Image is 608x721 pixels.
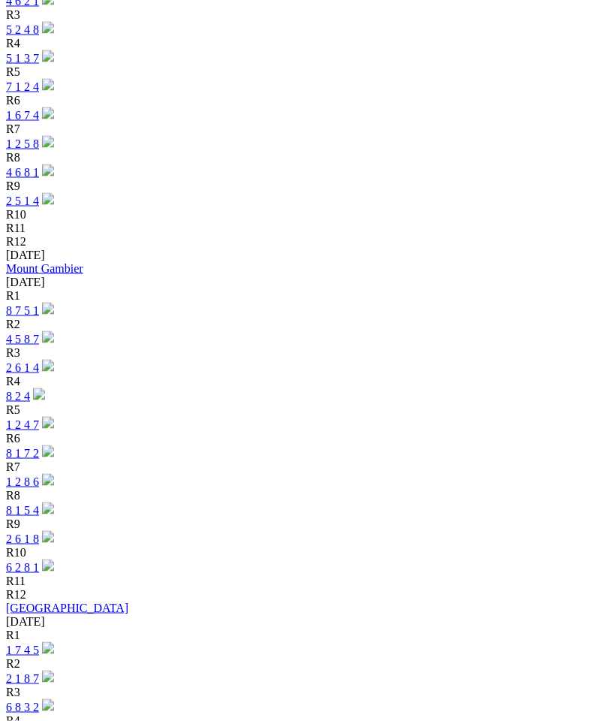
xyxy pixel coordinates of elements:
[6,375,602,388] div: R4
[6,657,602,671] div: R2
[42,531,54,543] img: play-circle.svg
[6,318,602,331] div: R2
[6,546,602,560] div: R10
[6,504,39,517] a: 8 1 5 4
[42,303,54,315] img: play-circle.svg
[6,432,602,445] div: R6
[6,403,602,417] div: R5
[6,80,39,93] a: 7 1 2 4
[6,447,39,460] a: 8 1 7 2
[6,137,39,150] a: 1 2 5 8
[42,360,54,372] img: play-circle.svg
[6,588,602,602] div: R12
[6,575,602,588] div: R11
[42,474,54,486] img: play-circle.svg
[6,8,602,22] div: R3
[6,517,602,531] div: R9
[42,699,54,711] img: play-circle.svg
[6,208,602,222] div: R10
[6,615,602,629] div: [DATE]
[6,561,39,574] a: 6 2 8 1
[6,94,602,107] div: R6
[6,109,39,122] a: 1 6 7 4
[6,701,39,713] a: 6 8 3 2
[6,489,602,502] div: R8
[6,686,602,699] div: R3
[42,445,54,457] img: play-circle.svg
[6,390,30,403] a: 8 2 4
[6,361,39,374] a: 2 6 1 4
[6,122,602,136] div: R7
[42,22,54,34] img: play-circle.svg
[42,136,54,148] img: play-circle.svg
[6,418,39,431] a: 1 2 4 7
[6,23,39,36] a: 5 2 4 8
[6,65,602,79] div: R5
[6,289,602,303] div: R1
[6,249,602,262] div: [DATE]
[42,502,54,514] img: play-circle.svg
[42,164,54,176] img: play-circle.svg
[6,333,39,345] a: 4 5 8 7
[42,671,54,683] img: play-circle.svg
[42,642,54,654] img: play-circle.svg
[6,644,39,656] a: 1 7 4 5
[6,37,602,50] div: R4
[6,222,602,235] div: R11
[6,195,39,207] a: 2 5 1 4
[42,193,54,205] img: play-circle.svg
[42,79,54,91] img: play-circle.svg
[42,417,54,429] img: play-circle.svg
[6,602,128,614] a: [GEOGRAPHIC_DATA]
[6,629,602,642] div: R1
[42,50,54,62] img: play-circle.svg
[6,151,602,164] div: R8
[6,672,39,685] a: 2 1 8 7
[6,166,39,179] a: 4 6 8 1
[6,460,602,474] div: R7
[6,304,39,317] a: 8 7 5 1
[6,475,39,488] a: 1 2 8 6
[6,235,602,249] div: R12
[33,388,45,400] img: play-circle.svg
[6,262,83,275] a: Mount Gambier
[6,532,39,545] a: 2 6 1 8
[6,346,602,360] div: R3
[6,276,602,289] div: [DATE]
[42,107,54,119] img: play-circle.svg
[42,331,54,343] img: play-circle.svg
[42,560,54,572] img: play-circle.svg
[6,52,39,65] a: 5 1 3 7
[6,179,602,193] div: R9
